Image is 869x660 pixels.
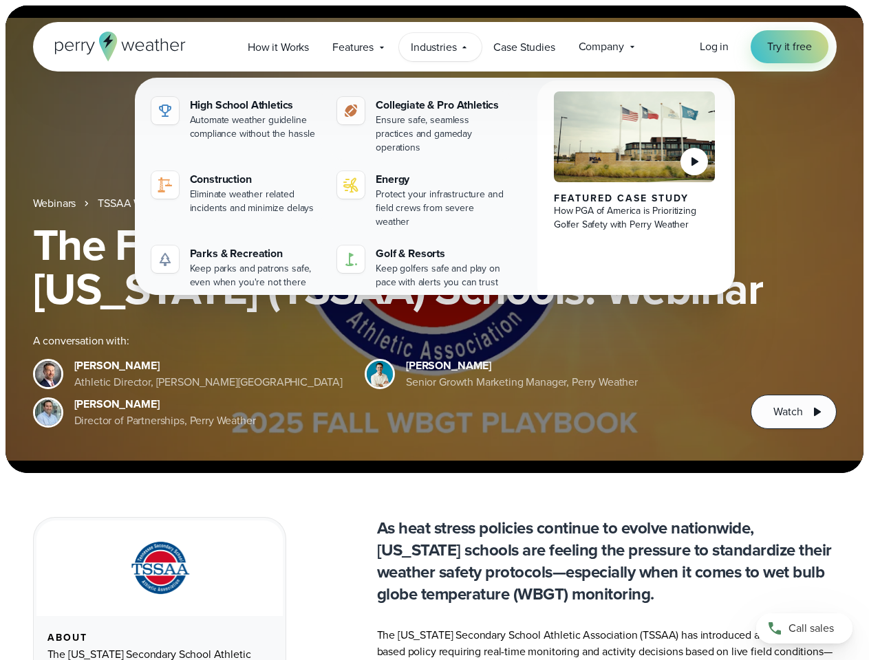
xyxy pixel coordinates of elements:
div: Energy [376,171,507,188]
div: About [47,632,272,643]
div: [PERSON_NAME] [74,396,256,412]
div: Eliminate weather related incidents and minimize delays [190,188,321,215]
span: Company [579,38,624,55]
img: TSSAA-Tennessee-Secondary-School-Athletic-Association.svg [114,537,206,599]
a: Webinars [33,195,76,212]
img: golf-iconV2.svg [343,251,359,267]
a: How it Works [236,33,321,61]
div: Parks & Recreation [190,245,321,262]
a: Energy Protect your infrastructure and field crews from severe weather [332,166,513,234]
span: Call sales [788,620,834,637]
span: Try it free [767,38,811,55]
a: TSSAA WBGT Fall Playbook [98,195,228,212]
div: High School Athletics [190,97,321,113]
span: Watch [773,404,802,420]
button: Watch [751,395,836,429]
div: Construction [190,171,321,188]
a: PGA of America, Frisco Campus Featured Case Study How PGA of America is Prioritizing Golfer Safet... [537,80,732,306]
div: Ensure safe, seamless practices and gameday operations [376,113,507,155]
img: parks-icon-grey.svg [157,251,173,267]
a: Parks & Recreation Keep parks and patrons safe, even when you're not there [146,240,327,295]
a: Golf & Resorts Keep golfers safe and play on pace with alerts you can trust [332,240,513,295]
span: Log in [700,38,729,54]
div: Athletic Director, [PERSON_NAME][GEOGRAPHIC_DATA] [74,374,343,390]
img: proathletics-icon@2x-1.svg [343,102,359,119]
span: How it Works [248,39,309,56]
a: Try it free [751,30,828,63]
span: Industries [411,39,456,56]
img: energy-icon@2x-1.svg [343,177,359,193]
span: Features [332,39,374,56]
img: highschool-icon.svg [157,102,173,119]
a: Call sales [756,613,852,643]
div: Keep golfers safe and play on pace with alerts you can trust [376,262,507,289]
img: PGA of America, Frisco Campus [554,91,716,182]
div: Protect your infrastructure and field crews from severe weather [376,188,507,229]
div: How PGA of America is Prioritizing Golfer Safety with Perry Weather [554,204,716,232]
nav: Breadcrumb [33,195,837,212]
a: Log in [700,38,729,55]
a: High School Athletics Automate weather guideline compliance without the hassle [146,91,327,146]
img: Brian Wyatt [35,361,61,387]
a: Case Studies [482,33,566,61]
div: Keep parks and patrons safe, even when you're not there [190,262,321,289]
img: construction perry weather [157,177,173,193]
p: As heat stress policies continue to evolve nationwide, [US_STATE] schools are feeling the pressur... [377,517,837,605]
span: Case Studies [493,39,555,56]
img: Jeff Wood [35,399,61,426]
div: Golf & Resorts [376,245,507,262]
h1: The Fall WBGT Playbook for [US_STATE] (TSSAA) Schools: Webinar [33,223,837,311]
img: Spencer Patton, Perry Weather [367,361,393,387]
div: A conversation with: [33,333,729,349]
div: Featured Case Study [554,193,716,204]
a: construction perry weather Construction Eliminate weather related incidents and minimize delays [146,166,327,221]
div: [PERSON_NAME] [74,357,343,374]
div: Collegiate & Pro Athletics [376,97,507,113]
div: [PERSON_NAME] [406,357,638,374]
div: Director of Partnerships, Perry Weather [74,412,256,429]
div: Senior Growth Marketing Manager, Perry Weather [406,374,638,390]
div: Automate weather guideline compliance without the hassle [190,113,321,141]
a: Collegiate & Pro Athletics Ensure safe, seamless practices and gameday operations [332,91,513,160]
